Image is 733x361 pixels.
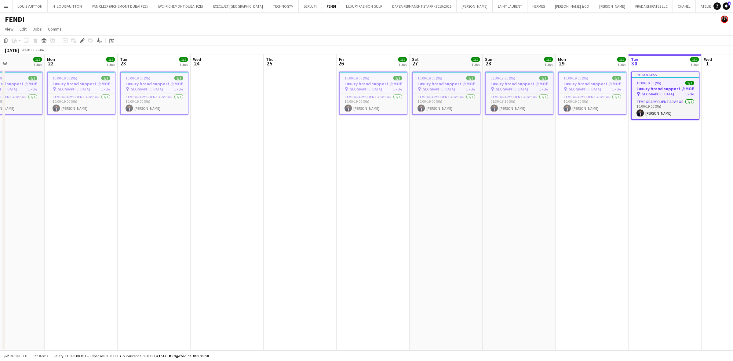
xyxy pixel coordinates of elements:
[180,62,188,67] div: 1 Job
[5,26,13,32] span: View
[539,87,548,91] span: 1 Role
[539,76,548,80] span: 1/1
[348,87,382,91] span: [GEOGRAPHIC_DATA]
[558,57,566,62] span: Mon
[550,0,594,12] button: [PERSON_NAME] & CO
[107,62,115,67] div: 1 Job
[48,94,115,114] app-card-role: Temporary Client Advisor1/110:00-19:00 (9h)[PERSON_NAME]
[33,26,42,32] span: Jobs
[728,2,731,6] span: 1
[87,0,153,12] button: VAN CLEEF (RICHEMONT DUBAI FZE)
[129,87,163,91] span: [GEOGRAPHIC_DATA]
[398,57,407,62] span: 1/1
[30,25,44,33] a: Jobs
[208,0,268,12] button: EXECUJET [GEOGRAPHIC_DATA]
[673,0,696,12] button: CHANEL
[413,81,480,87] h3: Luxury brand support @MOE
[101,76,110,80] span: 1/1
[612,87,621,91] span: 1 Role
[636,81,661,85] span: 10:00-19:00 (9h)
[472,62,480,67] div: 1 Job
[685,81,694,85] span: 1/1
[527,0,550,12] button: HERMES
[558,72,626,115] app-job-card: 10:00-19:00 (9h)1/1Luxury brand support @MOE [GEOGRAPHIC_DATA]1 RoleTemporary Client Advisor1/110...
[393,87,402,91] span: 1 Role
[704,57,712,62] span: Wed
[46,60,55,67] span: 22
[126,76,150,80] span: 10:00-19:00 (9h)
[120,72,188,115] app-job-card: 10:00-19:00 (9h)1/1Luxury brand support @MOE [GEOGRAPHIC_DATA]1 RoleTemporary Client Advisor1/110...
[47,72,115,115] app-job-card: 10:00-19:00 (9h)1/1Luxury brand support @MOE [GEOGRAPHIC_DATA]1 RoleTemporary Client Advisor1/110...
[412,72,480,115] app-job-card: 10:00-19:00 (9h)1/1Luxury brand support @MOE [GEOGRAPHIC_DATA]1 RoleTemporary Client Advisor1/110...
[268,0,299,12] button: TECHNOGYM
[721,16,728,23] app-user-avatar: Maria Fernandes
[486,94,553,114] app-card-role: Temporary Client Advisor1/108:30-17:30 (9h)[PERSON_NAME]
[322,0,341,12] button: FENDI
[17,25,29,33] a: Edit
[179,57,188,62] span: 1/1
[393,76,402,80] span: 1/1
[34,354,48,358] span: 22 items
[119,60,127,67] span: 23
[20,26,27,32] span: Edit
[13,0,48,12] button: LOUIS VUITTON
[457,0,493,12] button: [PERSON_NAME]
[484,60,492,67] span: 28
[485,57,492,62] span: Sun
[399,62,407,67] div: 1 Job
[485,72,553,115] app-job-card: 08:30-17:30 (9h)1/1Luxury brand support @MOE [GEOGRAPHIC_DATA]1 RoleTemporary Client Advisor1/108...
[691,62,698,67] div: 1 Job
[703,60,712,67] span: 1
[106,57,115,62] span: 1/1
[412,57,419,62] span: Sat
[192,60,201,67] span: 24
[38,48,44,52] div: +04
[612,76,621,80] span: 1/1
[631,72,699,120] app-job-card: In progress10:00-19:00 (9h)1/1Luxury brand support @MOE [GEOGRAPHIC_DATA]1 RoleTemporary Client A...
[46,25,64,33] a: Comms
[594,0,630,12] button: [PERSON_NAME]
[28,87,37,91] span: 1 Role
[174,76,183,80] span: 1/1
[466,87,475,91] span: 1 Role
[618,62,625,67] div: 1 Job
[690,57,699,62] span: 1/1
[5,47,19,53] div: [DATE]
[265,60,274,67] span: 25
[413,94,480,114] app-card-role: Temporary Client Advisor1/110:00-19:00 (9h)[PERSON_NAME]
[174,87,183,91] span: 1 Role
[421,87,455,91] span: [GEOGRAPHIC_DATA]
[53,76,77,80] span: 10:00-19:00 (9h)
[632,72,699,77] div: In progress
[640,92,674,96] span: [GEOGRAPHIC_DATA]
[121,81,188,87] h3: Luxury brand support @MOE
[158,354,209,358] span: Total Budgeted 11 880.00 DH
[33,57,42,62] span: 1/1
[466,76,475,80] span: 1/1
[10,354,27,358] span: Budgeted
[630,60,638,67] span: 30
[617,57,626,62] span: 1/1
[338,60,344,67] span: 26
[559,94,626,114] app-card-role: Temporary Client Advisor1/110:00-19:00 (9h)[PERSON_NAME]
[3,353,28,359] button: Budgeted
[299,0,322,12] button: BERLUTI
[266,57,274,62] span: Thu
[339,72,407,115] app-job-card: 10:00-19:00 (9h)1/1Luxury brand support @MOE [GEOGRAPHIC_DATA]1 RoleTemporary Client Advisor1/110...
[723,2,730,10] a: 1
[101,87,110,91] span: 1 Role
[544,57,553,62] span: 1/1
[20,48,35,52] span: Week 39
[486,81,553,87] h3: Luxury brand support @MOE
[632,86,699,91] h3: Luxury brand support @MOE
[48,81,115,87] h3: Luxury brand support @MOE
[418,76,442,80] span: 10:00-19:00 (9h)
[567,87,601,91] span: [GEOGRAPHIC_DATA]
[387,0,457,12] button: DAFZA PERMANENT STAFF - 2019/2025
